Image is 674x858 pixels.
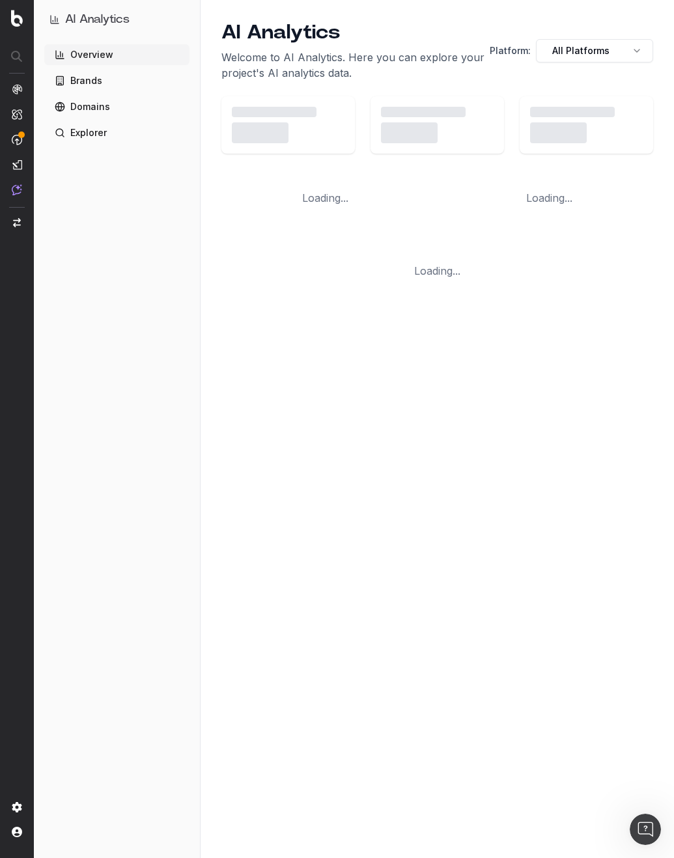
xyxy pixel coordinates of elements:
[12,184,22,195] img: Assist
[490,44,531,57] span: Platform:
[526,190,572,206] div: Loading...
[12,827,22,837] img: My account
[414,263,460,279] div: Loading...
[44,44,190,65] a: Overview
[221,21,490,44] h1: AI Analytics
[65,10,130,29] h1: AI Analytics
[44,96,190,117] a: Domains
[12,109,22,120] img: Intelligence
[12,802,22,812] img: Setting
[221,49,490,81] p: Welcome to AI Analytics. Here you can explore your project's AI analytics data.
[11,10,23,27] img: Botify logo
[12,134,22,145] img: Activation
[44,70,190,91] a: Brands
[536,39,653,62] button: All Platforms
[13,218,21,227] img: Switch project
[12,84,22,94] img: Analytics
[44,122,190,143] a: Explorer
[302,190,348,206] div: Loading...
[630,814,661,845] iframe: Intercom live chat
[12,159,22,170] img: Studio
[49,10,184,29] button: AI Analytics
